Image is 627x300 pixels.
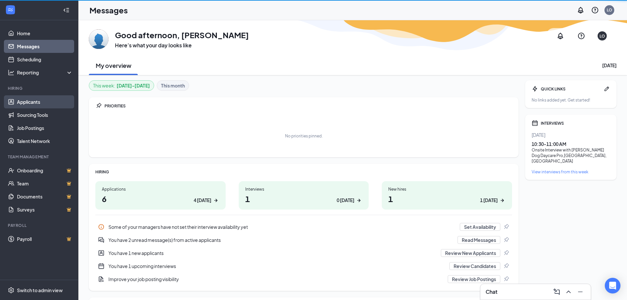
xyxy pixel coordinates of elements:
div: You have 1 new applicants [108,250,437,256]
svg: Notifications [556,32,564,40]
div: New hires [388,186,506,192]
a: UserEntityYou have 1 new applicantsReview New ApplicantsPin [95,246,512,260]
button: ComposeMessage [552,287,562,297]
a: View interviews from this week [532,169,610,175]
div: 10:30 - 11:00 AM [532,141,610,147]
h2: My overview [96,61,131,70]
div: You have 2 unread message(s) from active applicants [108,237,454,243]
button: Review New Applicants [441,249,500,257]
svg: Calendar [532,120,538,126]
h1: 1 [388,193,506,204]
img: Lindsey Odonnell [89,29,108,49]
svg: ArrowRight [499,197,506,204]
div: [DATE] [532,132,610,138]
div: Open Intercom Messenger [605,278,620,293]
a: Messages [17,40,73,53]
svg: Pin [503,237,509,243]
b: This month [161,82,185,89]
svg: DocumentAdd [98,276,104,282]
button: Read Messages [458,236,500,244]
svg: Info [98,224,104,230]
a: Home [17,27,73,40]
h1: 1 [245,193,362,204]
div: Applications [102,186,219,192]
svg: ArrowRight [213,197,219,204]
svg: UserEntity [98,250,104,256]
div: Team Management [8,154,72,160]
a: Job Postings [17,121,73,134]
a: Interviews10 [DATE]ArrowRight [239,181,369,210]
div: This week : [93,82,150,89]
button: Review Job Postings [448,275,500,283]
div: Hiring [8,86,72,91]
div: Onsite Interview with [PERSON_NAME] [532,147,610,153]
div: You have 2 unread message(s) from active applicants [95,233,512,246]
button: Set Availability [460,223,500,231]
div: No links added yet. Get started! [532,97,610,103]
svg: DoubleChatActive [98,237,104,243]
div: INTERVIEWS [541,120,610,126]
a: Scheduling [17,53,73,66]
h3: Chat [486,288,497,295]
h3: Here’s what your day looks like [115,42,249,49]
button: ChevronUp [563,287,574,297]
div: HIRING [95,169,512,175]
div: Improve your job posting visibility [108,276,444,282]
h1: 6 [102,193,219,204]
h1: Messages [89,5,128,16]
div: LO [607,7,612,13]
div: No priorities pinned. [285,133,323,139]
div: 0 [DATE] [337,197,354,204]
div: Reporting [17,69,73,76]
svg: ComposeMessage [553,288,561,296]
button: Minimize [575,287,586,297]
a: CalendarNewYou have 1 upcoming interviewsReview CandidatesPin [95,260,512,273]
svg: Bolt [532,86,538,92]
div: Some of your managers have not set their interview availability yet [95,220,512,233]
div: [DATE] [602,62,617,69]
div: Interviews [245,186,362,192]
svg: CalendarNew [98,263,104,269]
a: InfoSome of your managers have not set their interview availability yetSet AvailabilityPin [95,220,512,233]
button: Review Candidates [449,262,500,270]
svg: Pin [503,224,509,230]
svg: ChevronUp [565,288,572,296]
a: New hires11 [DATE]ArrowRight [382,181,512,210]
div: Dog Daycare Pro , [GEOGRAPHIC_DATA], [GEOGRAPHIC_DATA] [532,153,610,164]
a: DocumentAddImprove your job posting visibilityReview Job PostingsPin [95,273,512,286]
svg: Pin [503,276,509,282]
div: LO [600,33,605,39]
svg: Minimize [576,288,584,296]
a: Sourcing Tools [17,108,73,121]
div: Switch to admin view [17,287,63,293]
a: SurveysCrown [17,203,73,216]
div: Improve your job posting visibility [95,273,512,286]
div: You have 1 new applicants [95,246,512,260]
div: You have 1 upcoming interviews [108,263,445,269]
div: You have 1 upcoming interviews [95,260,512,273]
div: PRIORITIES [104,103,512,109]
svg: Analysis [8,69,14,76]
svg: Settings [8,287,14,293]
svg: QuestionInfo [577,32,585,40]
a: OnboardingCrown [17,164,73,177]
div: 4 [DATE] [194,197,211,204]
h1: Good afternoon, [PERSON_NAME] [115,29,249,40]
svg: ArrowRight [356,197,362,204]
svg: Pin [503,263,509,269]
a: Applications64 [DATE]ArrowRight [95,181,226,210]
svg: Pin [95,103,102,109]
div: Payroll [8,223,72,228]
div: Some of your managers have not set their interview availability yet [108,224,456,230]
a: TeamCrown [17,177,73,190]
div: QUICK LINKS [541,86,601,92]
a: PayrollCrown [17,232,73,245]
a: Applicants [17,95,73,108]
svg: Pen [603,86,610,92]
a: DoubleChatActiveYou have 2 unread message(s) from active applicantsRead MessagesPin [95,233,512,246]
svg: Collapse [63,7,70,13]
svg: WorkstreamLogo [7,7,14,13]
div: 1 [DATE] [480,197,498,204]
svg: QuestionInfo [591,6,599,14]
